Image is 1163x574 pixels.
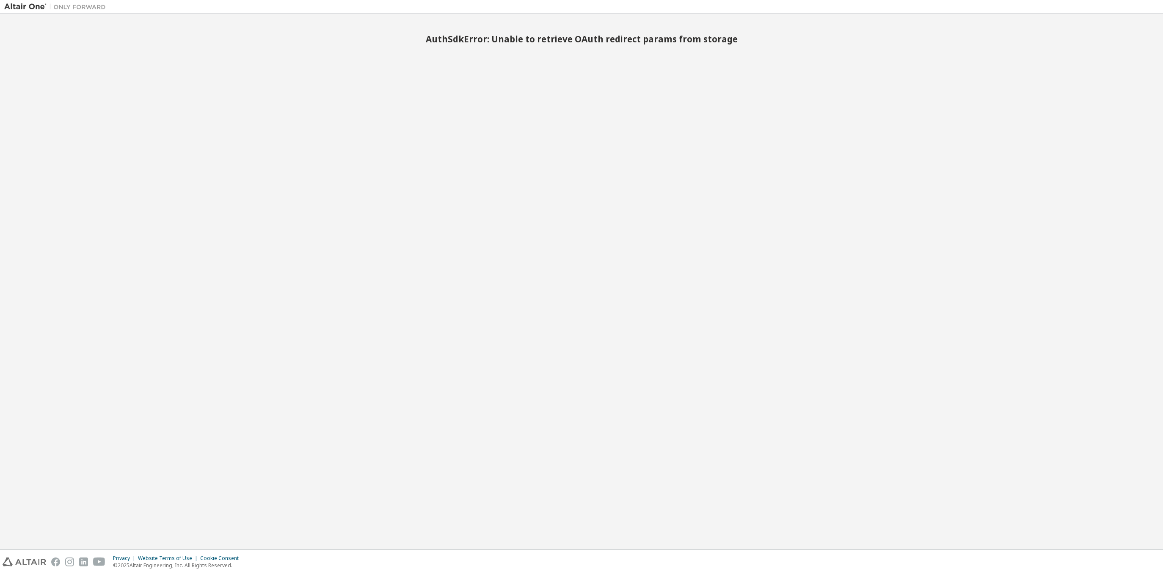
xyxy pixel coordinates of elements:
[79,557,88,566] img: linkedin.svg
[113,562,244,569] p: © 2025 Altair Engineering, Inc. All Rights Reserved.
[4,3,110,11] img: Altair One
[200,555,244,562] div: Cookie Consent
[65,557,74,566] img: instagram.svg
[138,555,200,562] div: Website Terms of Use
[4,33,1159,44] h2: AuthSdkError: Unable to retrieve OAuth redirect params from storage
[113,555,138,562] div: Privacy
[93,557,105,566] img: youtube.svg
[3,557,46,566] img: altair_logo.svg
[51,557,60,566] img: facebook.svg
